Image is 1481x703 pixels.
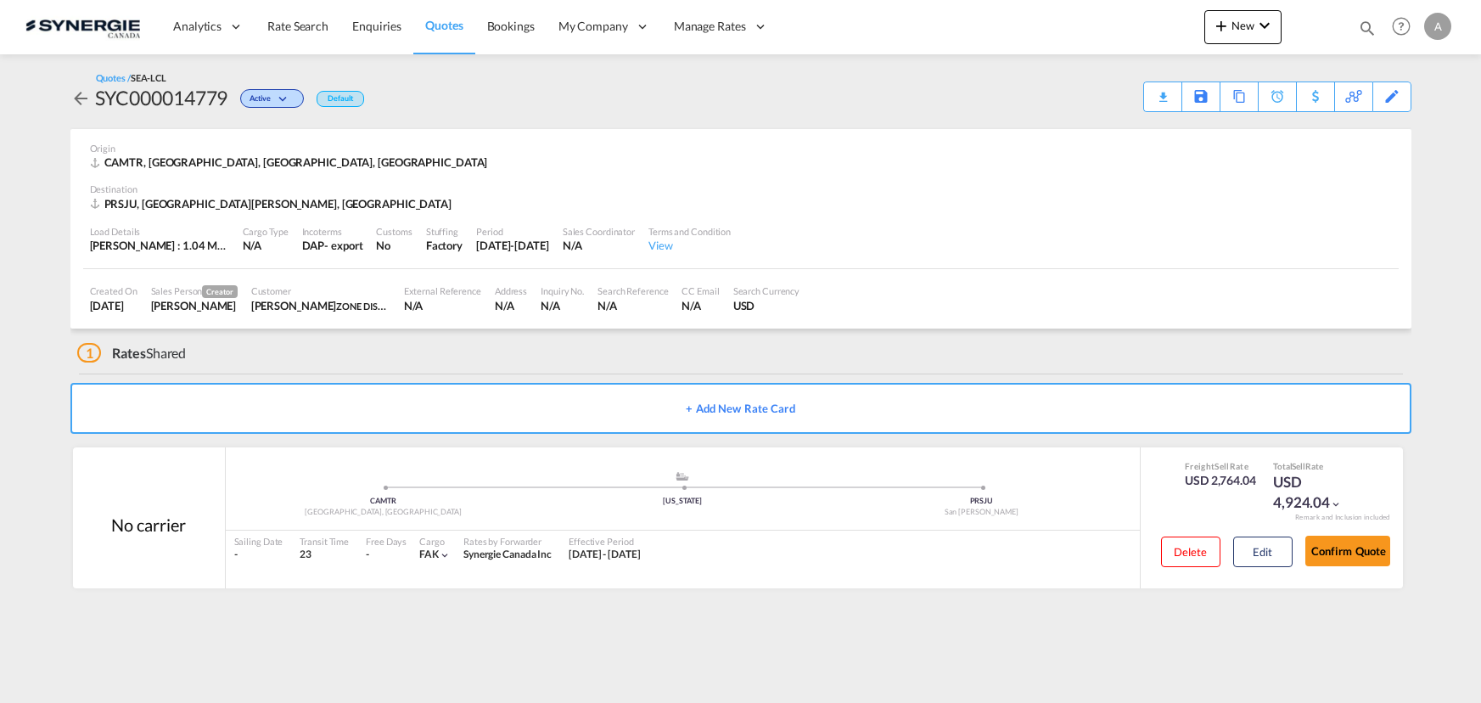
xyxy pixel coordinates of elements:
[1424,13,1451,40] div: A
[131,72,166,83] span: SEA-LCL
[463,548,552,562] div: Synergie Canada Inc
[90,183,1392,195] div: Destination
[243,238,289,253] div: N/A
[70,84,95,111] div: icon-arrow-left
[682,284,719,297] div: CC Email
[70,383,1411,434] button: + Add New Rate Card
[112,345,146,361] span: Rates
[234,496,533,507] div: CAMTR
[352,19,401,33] span: Enquiries
[90,284,137,297] div: Created On
[569,548,641,562] div: 05 Sep 2025 - 30 Sep 2025
[733,298,800,313] div: USD
[317,91,363,107] div: Default
[597,298,668,313] div: N/A
[1358,19,1377,44] div: icon-magnify
[202,285,237,298] span: Creator
[234,507,533,518] div: [GEOGRAPHIC_DATA], [GEOGRAPHIC_DATA]
[419,535,451,548] div: Cargo
[597,284,668,297] div: Search Reference
[733,284,800,297] div: Search Currency
[533,496,832,507] div: [US_STATE]
[1185,460,1256,472] div: Freight Rate
[569,548,641,560] span: [DATE] - [DATE]
[1185,472,1256,489] div: USD 2,764.04
[487,19,535,33] span: Bookings
[495,298,527,313] div: N/A
[324,238,362,253] div: - export
[476,225,549,238] div: Period
[832,507,1130,518] div: San [PERSON_NAME]
[404,298,481,313] div: N/A
[563,225,635,238] div: Sales Coordinator
[569,535,641,548] div: Effective Period
[90,155,492,170] div: CAMTR, Montreal, QC, Americas
[541,284,584,297] div: Inquiry No.
[1161,537,1220,567] button: Delete
[1282,513,1403,522] div: Remark and Inclusion included
[1233,537,1293,567] button: Edit
[1153,82,1173,98] div: Quote PDF is not available at this time
[90,225,229,238] div: Load Details
[302,225,363,238] div: Incoterms
[366,535,407,548] div: Free Days
[173,18,222,35] span: Analytics
[672,472,693,481] md-icon: assets/icons/custom/ship-fill.svg
[682,298,719,313] div: N/A
[674,18,746,35] span: Manage Rates
[300,548,349,562] div: 23
[1211,19,1275,32] span: New
[1273,472,1358,513] div: USD 4,924.04
[376,225,412,238] div: Customs
[1215,461,1229,471] span: Sell
[25,8,140,46] img: 1f56c880d42311ef80fc7dca854c8e59.png
[336,299,429,312] span: ZONE DISPLAY CASES
[90,196,456,211] div: PRSJU, San Juan, Americas
[151,284,238,298] div: Sales Person
[832,496,1130,507] div: PRSJU
[648,225,731,238] div: Terms and Condition
[1254,15,1275,36] md-icon: icon-chevron-down
[90,238,229,253] div: [PERSON_NAME] : 1.04 MT | Volumetric Wt : 14.17 CBM | Chargeable Wt : 14.17 W/M
[1153,85,1173,98] md-icon: icon-download
[96,71,167,84] div: Quotes /SEA-LCL
[541,298,584,313] div: N/A
[463,535,552,548] div: Rates by Forwarder
[1204,10,1282,44] button: icon-plus 400-fgNewicon-chevron-down
[251,298,390,313] div: MARTIN CHARBONNEAU
[267,19,328,33] span: Rate Search
[1305,536,1390,566] button: Confirm Quote
[250,93,274,110] span: Active
[1292,461,1305,471] span: Sell
[426,225,463,238] div: Stuffing
[419,548,439,560] span: FAK
[1330,498,1342,510] md-icon: icon-chevron-down
[1211,15,1231,36] md-icon: icon-plus 400-fg
[425,18,463,32] span: Quotes
[463,548,552,560] span: Synergie Canada Inc
[476,238,549,253] div: 30 Sep 2025
[563,238,635,253] div: N/A
[426,238,463,253] div: Factory Stuffing
[95,84,228,111] div: SYC000014779
[90,298,137,313] div: 15 Sep 2025
[300,535,349,548] div: Transit Time
[558,18,628,35] span: My Company
[1387,12,1416,41] span: Help
[227,84,308,111] div: Change Status Here
[648,238,731,253] div: View
[240,89,304,108] div: Change Status Here
[376,238,412,253] div: No
[302,238,325,253] div: DAP
[90,142,1392,155] div: Origin
[404,284,481,297] div: External Reference
[243,225,289,238] div: Cargo Type
[439,549,451,561] md-icon: icon-chevron-down
[111,513,185,537] div: No carrier
[275,95,295,104] md-icon: icon-chevron-down
[495,284,527,297] div: Address
[1387,12,1424,42] div: Help
[251,284,390,297] div: Customer
[77,343,102,363] span: 1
